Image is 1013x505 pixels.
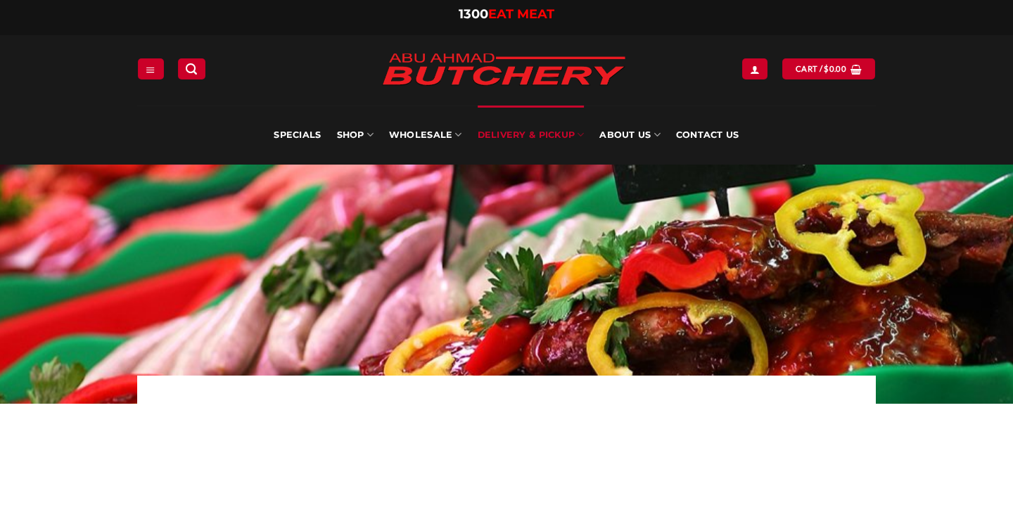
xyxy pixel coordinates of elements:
a: View cart [782,58,875,79]
span: 1300 [459,6,488,22]
bdi: 0.00 [824,64,846,73]
span: EAT MEAT [488,6,554,22]
a: Specials [274,106,321,165]
a: Menu [138,58,163,79]
a: SHOP [337,106,374,165]
a: Search [178,58,205,79]
a: About Us [599,106,660,165]
a: Contact Us [676,106,739,165]
span: Cart / [796,63,846,75]
a: Delivery & Pickup [478,106,585,165]
a: 1300EAT MEAT [459,6,554,22]
iframe: chat widget [954,449,999,491]
a: Login [742,58,767,79]
img: Abu Ahmad Butchery [370,44,637,97]
a: Wholesale [389,106,462,165]
span: $ [824,63,829,75]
